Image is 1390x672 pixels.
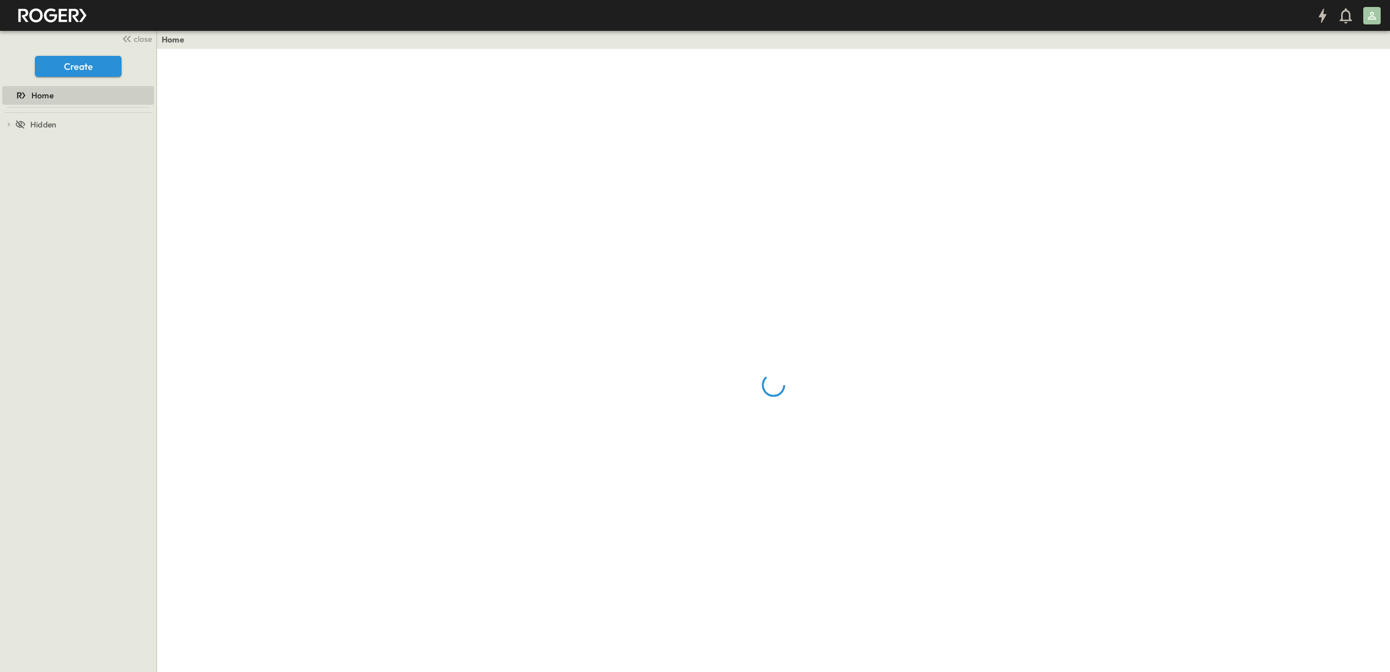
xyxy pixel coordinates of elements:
button: Create [35,56,122,77]
span: Home [31,90,54,101]
span: close [134,33,152,45]
nav: breadcrumbs [162,34,191,45]
a: Home [162,34,184,45]
a: Home [2,87,152,104]
button: close [117,30,154,47]
span: Hidden [30,119,56,130]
